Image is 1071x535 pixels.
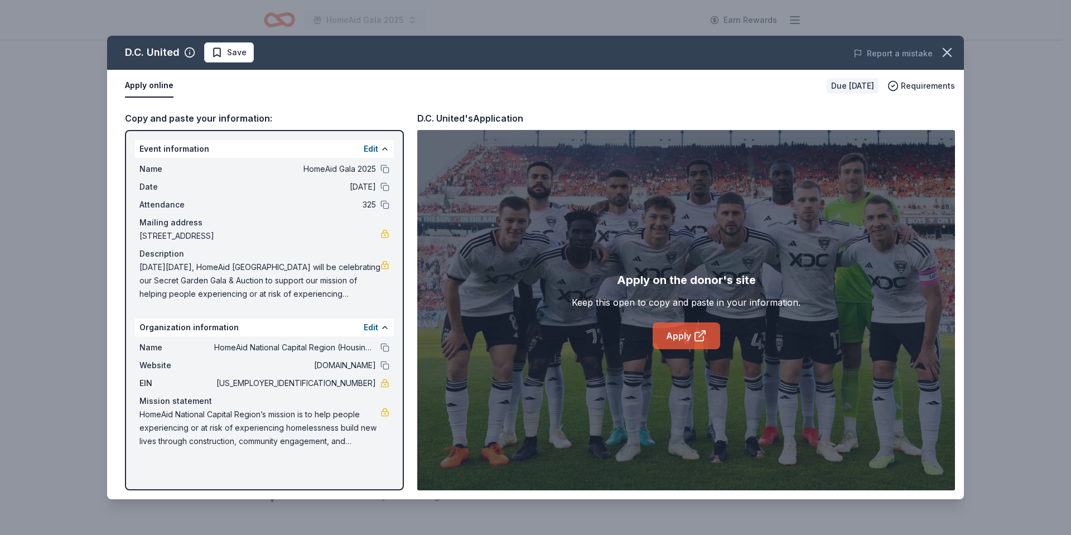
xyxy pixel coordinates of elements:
[653,322,720,349] a: Apply
[139,198,214,211] span: Attendance
[214,341,376,354] span: HomeAid National Capital Region (Housing Trust Fund of [GEOGRAPHIC_DATA][US_STATE])
[139,229,380,243] span: [STREET_ADDRESS]
[853,47,933,60] button: Report a mistake
[572,296,800,309] div: Keep this open to copy and paste in your information.
[135,319,394,336] div: Organization information
[139,408,380,448] span: HomeAid National Capital Region’s mission is to help people experiencing or at risk of experienci...
[139,377,214,390] span: EIN
[135,140,394,158] div: Event information
[139,162,214,176] span: Name
[214,198,376,211] span: 325
[139,359,214,372] span: Website
[214,162,376,176] span: HomeAid Gala 2025
[827,78,879,94] div: Due [DATE]
[617,271,756,289] div: Apply on the donor's site
[214,359,376,372] span: [DOMAIN_NAME]
[364,321,378,334] button: Edit
[887,79,955,93] button: Requirements
[139,247,389,261] div: Description
[125,74,173,98] button: Apply online
[214,180,376,194] span: [DATE]
[125,111,404,126] div: Copy and paste your information:
[139,180,214,194] span: Date
[204,42,254,62] button: Save
[125,44,180,61] div: D.C. United
[139,216,389,229] div: Mailing address
[364,142,378,156] button: Edit
[901,79,955,93] span: Requirements
[417,111,523,126] div: D.C. United's Application
[214,377,376,390] span: [US_EMPLOYER_IDENTIFICATION_NUMBER]
[227,46,247,59] span: Save
[139,341,214,354] span: Name
[139,394,389,408] div: Mission statement
[139,261,380,301] span: [DATE][DATE], HomeAid [GEOGRAPHIC_DATA] will be celebrating our Secret Garden Gala & Auction to s...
